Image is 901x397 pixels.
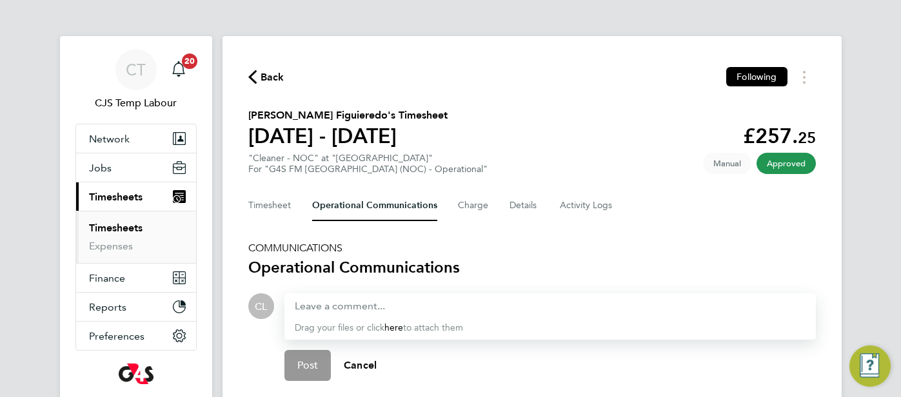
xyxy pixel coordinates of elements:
[89,240,133,252] a: Expenses
[248,257,816,278] h3: Operational Communications
[757,153,816,174] span: This timesheet has been approved.
[76,182,196,211] button: Timesheets
[76,124,196,153] button: Network
[89,162,112,174] span: Jobs
[248,190,292,221] button: Timesheet
[560,190,614,221] button: Activity Logs
[119,363,153,384] img: g4s-logo-retina.png
[458,190,489,221] button: Charge
[166,49,192,90] a: 20
[89,133,130,145] span: Network
[849,345,891,387] button: Engage Resource Center
[182,53,197,69] span: 20
[248,242,816,255] h5: COMMUNICATIONS
[76,293,196,321] button: Reports
[248,123,448,149] h1: [DATE] - [DATE]
[737,71,777,82] span: Following
[248,293,274,319] div: CJS Temp Labour
[261,70,284,85] span: Back
[89,301,126,313] span: Reports
[89,330,144,342] span: Preferences
[331,350,390,381] button: Cancel
[76,153,196,182] button: Jobs
[76,322,196,350] button: Preferences
[248,153,488,175] div: "Cleaner - NOC" at "[GEOGRAPHIC_DATA]"
[76,264,196,292] button: Finance
[89,222,143,234] a: Timesheets
[89,272,125,284] span: Finance
[255,299,267,313] span: CL
[126,61,146,78] span: CT
[248,108,448,123] h2: [PERSON_NAME] Figuieredo's Timesheet
[510,190,539,221] button: Details
[89,191,143,203] span: Timesheets
[743,124,816,148] app-decimal: £257.
[248,164,488,175] div: For "G4S FM [GEOGRAPHIC_DATA] (NOC) - Operational"
[726,67,787,86] button: Following
[75,363,197,384] a: Go to home page
[384,322,403,333] a: here
[75,49,197,111] a: CTCJS Temp Labour
[312,190,437,221] button: Operational Communications
[295,322,463,333] span: Drag your files or click to attach them
[793,67,816,87] button: Timesheets Menu
[248,69,284,85] button: Back
[75,95,197,111] span: CJS Temp Labour
[798,128,816,147] span: 25
[76,211,196,263] div: Timesheets
[344,359,377,371] span: Cancel
[703,153,751,174] span: This timesheet was manually created.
